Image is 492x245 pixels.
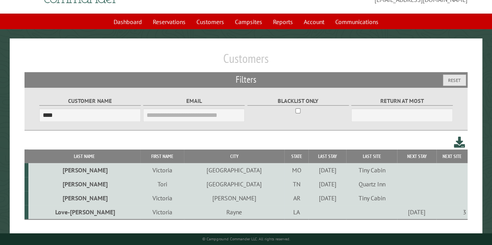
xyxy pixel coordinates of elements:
[284,149,308,163] th: State
[28,205,140,219] td: Love-[PERSON_NAME]
[184,191,284,205] td: [PERSON_NAME]
[28,149,140,163] th: Last Name
[308,149,346,163] th: Last Stay
[140,149,184,163] th: First Name
[28,163,140,177] td: [PERSON_NAME]
[140,191,184,205] td: Victoria
[140,177,184,191] td: Tori
[25,51,467,72] h1: Customers
[184,149,284,163] th: City
[140,205,184,219] td: Victoria
[310,180,345,188] div: [DATE]
[184,177,284,191] td: [GEOGRAPHIC_DATA]
[247,97,349,106] label: Blacklist only
[454,135,465,149] a: Download this customer list (.csv)
[299,14,329,29] a: Account
[184,163,284,177] td: [GEOGRAPHIC_DATA]
[148,14,190,29] a: Reservations
[346,163,397,177] td: Tiny Cabin
[399,208,435,216] div: [DATE]
[268,14,298,29] a: Reports
[28,191,140,205] td: [PERSON_NAME]
[397,149,436,163] th: Next Stay
[310,166,345,174] div: [DATE]
[346,191,397,205] td: Tiny Cabin
[230,14,267,29] a: Campsites
[184,205,284,219] td: Rayne
[192,14,229,29] a: Customers
[202,236,290,242] small: © Campground Commander LLC. All rights reserved.
[284,191,308,205] td: AR
[25,72,467,87] h2: Filters
[310,194,345,202] div: [DATE]
[109,14,147,29] a: Dashboard
[284,163,308,177] td: MO
[436,205,467,219] td: 3
[443,75,466,86] button: Reset
[346,177,397,191] td: Quartz Inn
[331,14,383,29] a: Communications
[39,97,141,106] label: Customer Name
[140,163,184,177] td: Victoria
[143,97,245,106] label: Email
[284,177,308,191] td: TN
[346,149,397,163] th: Last Site
[284,205,308,219] td: LA
[28,177,140,191] td: [PERSON_NAME]
[351,97,453,106] label: Return at most
[436,149,467,163] th: Next Site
